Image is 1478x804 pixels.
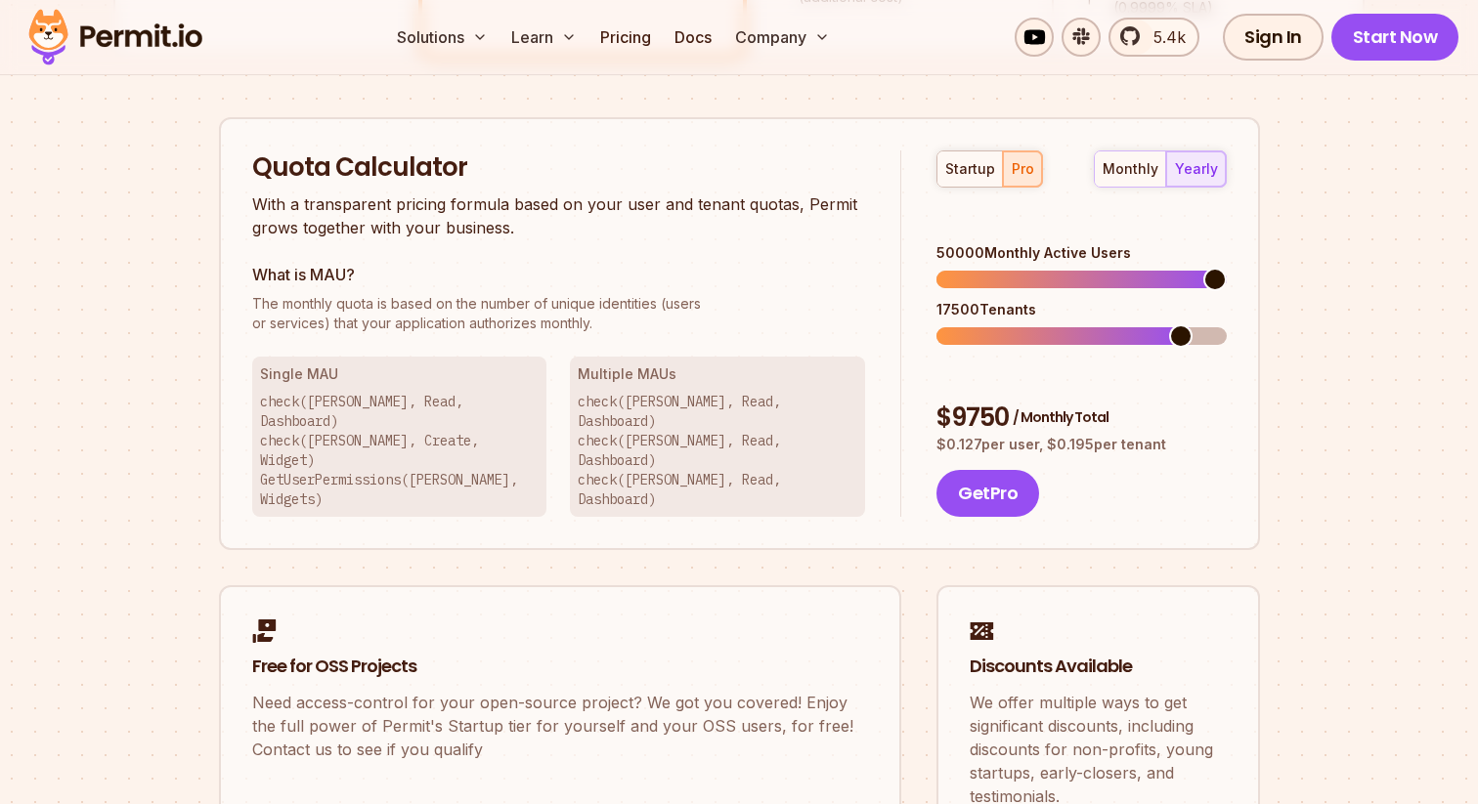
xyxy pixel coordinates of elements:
[936,435,1226,454] p: $ 0.127 per user, $ 0.195 per tenant
[260,364,540,384] h3: Single MAU
[252,691,868,761] p: Need access-control for your open-source project? We got you covered! Enjoy the full power of Per...
[667,18,719,57] a: Docs
[252,192,866,239] p: With a transparent pricing formula based on your user and tenant quotas, Permit grows together wi...
[578,392,857,509] p: check([PERSON_NAME], Read, Dashboard) check([PERSON_NAME], Read, Dashboard) check([PERSON_NAME], ...
[252,150,866,186] h2: Quota Calculator
[1331,14,1459,61] a: Start Now
[1108,18,1199,57] a: 5.4k
[252,263,866,286] h3: What is MAU?
[20,4,211,70] img: Permit logo
[1142,25,1186,49] span: 5.4k
[592,18,659,57] a: Pricing
[936,300,1226,319] div: 17500 Tenants
[252,655,868,679] h2: Free for OSS Projects
[936,243,1226,263] div: 50000 Monthly Active Users
[252,294,866,333] p: or services) that your application authorizes monthly.
[260,392,540,509] p: check([PERSON_NAME], Read, Dashboard) check([PERSON_NAME], Create, Widget) GetUserPermissions([PE...
[936,401,1226,436] div: $ 9750
[252,294,866,314] span: The monthly quota is based on the number of unique identities (users
[1103,159,1158,179] div: monthly
[1013,407,1108,427] span: / Monthly Total
[945,159,995,179] div: startup
[1223,14,1324,61] a: Sign In
[936,470,1039,517] button: GetPro
[503,18,585,57] button: Learn
[578,364,857,384] h3: Multiple MAUs
[727,18,838,57] button: Company
[389,18,496,57] button: Solutions
[970,655,1227,679] h2: Discounts Available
